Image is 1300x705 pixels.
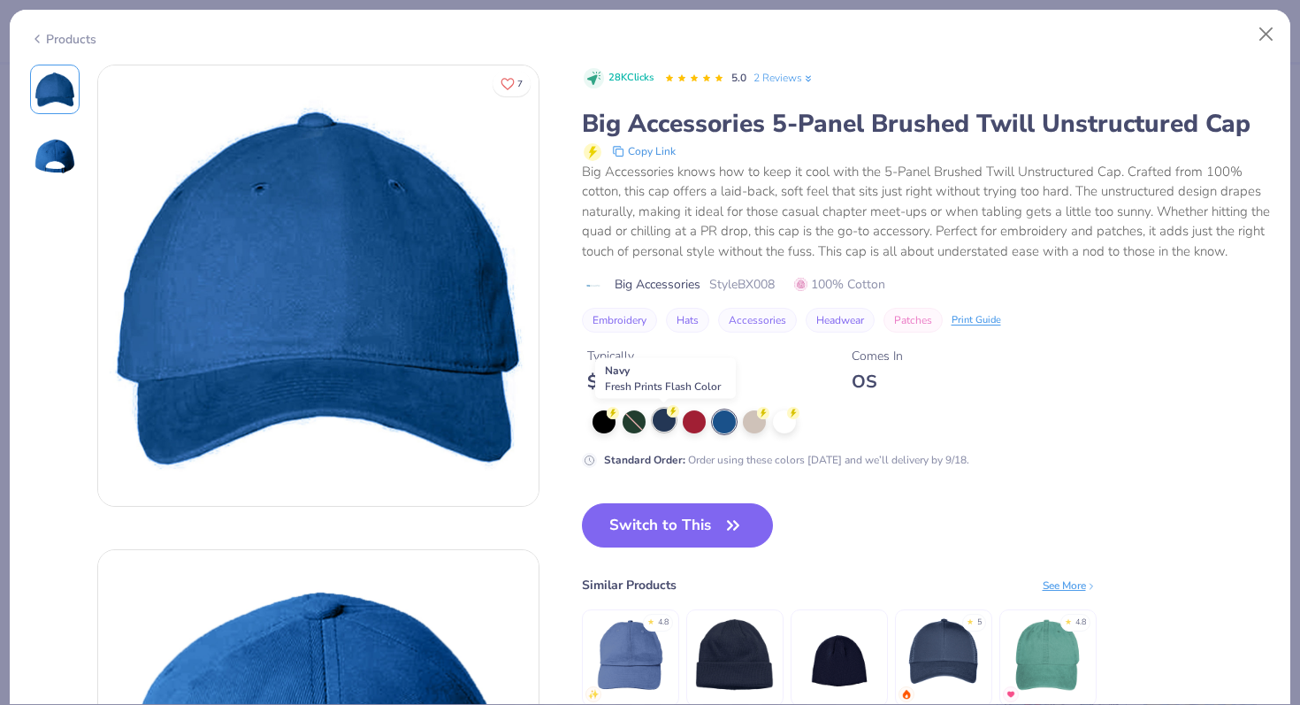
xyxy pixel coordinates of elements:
[753,70,814,86] a: 2 Reviews
[604,452,969,468] div: Order using these colors [DATE] and we’ll delivery by 9/18.
[1075,617,1086,629] div: 4.8
[709,275,775,294] span: Style BX008
[582,308,657,333] button: Embroidery
[30,30,96,49] div: Products
[883,308,943,333] button: Patches
[34,68,76,111] img: Front
[493,71,531,96] button: Like
[1250,18,1283,51] button: Close
[582,162,1271,262] div: Big Accessories knows how to keep it cool with the 5-Panel Brushed Twill Unstructured Cap. Crafte...
[666,308,709,333] button: Hats
[952,313,1001,328] div: Print Guide
[607,141,681,162] button: copy to clipboard
[582,503,774,548] button: Switch to This
[582,576,677,594] div: Similar Products
[582,279,606,293] img: brand logo
[587,371,732,393] div: $ 11.00 - $ 19.00
[647,617,654,624] div: ★
[852,347,903,365] div: Comes In
[582,107,1271,141] div: Big Accessories 5-Panel Brushed Twill Unstructured Cap
[797,613,881,697] img: Big Accessories Knit Beanie
[605,379,721,394] span: Fresh Prints Flash Color
[608,71,654,86] span: 28K Clicks
[692,613,776,697] img: Big Accessories Watch Cap
[731,71,746,85] span: 5.0
[588,613,672,697] img: Big Accessories 6-Panel Brushed Twill Unstructured Cap
[1065,617,1072,624] div: ★
[852,371,903,393] div: OS
[664,65,724,93] div: 5.0 Stars
[34,135,76,178] img: Back
[98,65,539,506] img: Front
[794,275,885,294] span: 100% Cotton
[1006,613,1090,697] img: Adams Optimum Pigment Dyed-Cap
[977,617,982,629] div: 5
[1006,689,1016,700] img: MostFav.gif
[588,689,599,700] img: newest.gif
[901,613,985,697] img: Big Accessories 6-Panel Structured Trucker Cap
[967,617,974,624] div: ★
[595,358,736,399] div: Navy
[806,308,875,333] button: Headwear
[517,80,523,88] span: 7
[587,347,732,365] div: Typically
[1043,578,1097,594] div: See More
[901,689,912,700] img: trending.gif
[718,308,797,333] button: Accessories
[615,275,700,294] span: Big Accessories
[658,617,669,629] div: 4.8
[604,453,685,467] strong: Standard Order :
